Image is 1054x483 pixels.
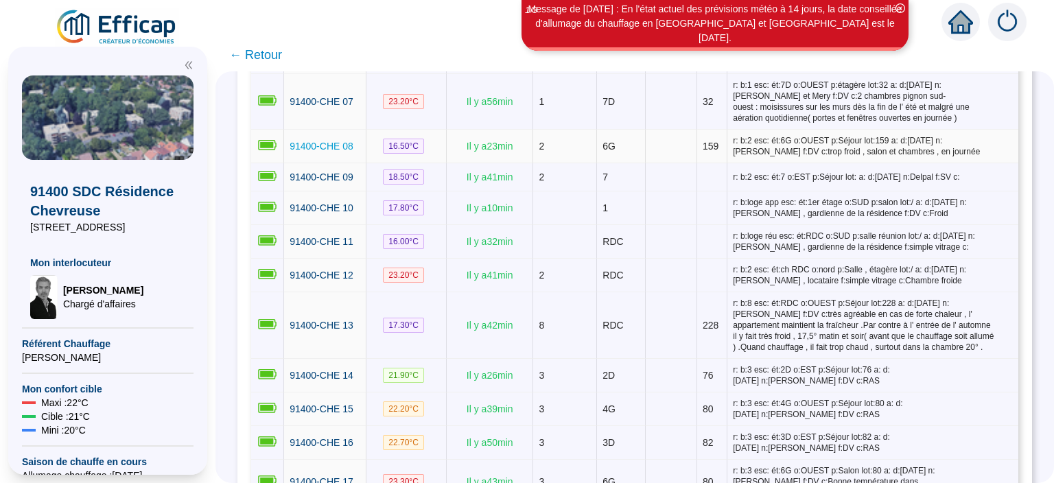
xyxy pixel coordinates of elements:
span: 3 [539,370,544,381]
span: Il y a 42 min [467,320,513,331]
span: Cible : 21 °C [41,410,90,423]
span: [STREET_ADDRESS] [30,220,185,234]
span: 91400-CHE 11 [290,236,353,247]
span: [PERSON_NAME] [63,283,143,297]
span: double-left [184,60,194,70]
span: RDC [602,236,623,247]
div: Message de [DATE] : En l'état actuel des prévisions météo à 14 jours, la date conseillée d'alluma... [524,2,906,45]
a: 91400-CHE 16 [290,436,353,450]
span: 76 [703,370,714,381]
span: 8 [539,320,544,331]
span: 91400-CHE 09 [290,172,353,182]
span: Mon interlocuteur [30,256,185,270]
span: 82 [703,437,714,448]
span: r: b:1 esc: ét:7D o:OUEST p:étagère lot:32 a: d:[DATE] n:[PERSON_NAME] et Mery f:DV c:2 chambres ... [733,80,1013,123]
span: Il y a 26 min [467,370,513,381]
span: home [948,10,973,34]
span: close-circle [895,3,905,13]
span: r: b:2 esc: ét:ch RDC o:nord p:Salle , étagère lot:/ a: d:[DATE] n:[PERSON_NAME] , locataire f:si... [733,264,1013,286]
span: 7 [602,172,608,182]
span: r: b:2 esc: ét:7 o:EST p:Séjour lot: a: d:[DATE] n:Delpal f:SV c: [733,172,1013,182]
span: 80 [703,403,714,414]
span: 23.20 °C [383,94,424,109]
span: [PERSON_NAME] [22,351,194,364]
a: 91400-CHE 12 [290,268,353,283]
span: Il y a 32 min [467,236,513,247]
span: 91400-CHE 12 [290,270,353,281]
span: 16.50 °C [383,139,424,154]
span: 91400-CHE 16 [290,437,353,448]
span: 18.50 °C [383,169,424,185]
span: 2D [602,370,615,381]
span: 159 [703,141,718,152]
span: r: b:3 esc: ét:3D o:EST p:Séjour lot:82 a: d:[DATE] n:[PERSON_NAME] f:DV c:RAS [733,432,1013,453]
a: 91400-CHE 08 [290,139,353,154]
span: Chargé d'affaires [63,297,143,311]
span: Il y a 39 min [467,403,513,414]
span: 3 [539,403,544,414]
span: Référent Chauffage [22,337,194,351]
span: Allumage chauffage : [DATE] [22,469,194,482]
span: 1 [539,96,544,107]
img: efficap energie logo [55,8,179,47]
span: Mon confort cible [22,382,194,396]
span: 7D [602,96,615,107]
span: 91400 SDC Résidence Chevreuse [30,182,185,220]
span: 4G [602,403,616,414]
span: 2 [539,270,544,281]
a: 91400-CHE 13 [290,318,353,333]
span: Il y a 56 min [467,96,513,107]
span: 228 [703,320,718,331]
span: 91400-CHE 13 [290,320,353,331]
span: 3 [539,437,544,448]
span: Il y a 41 min [467,270,513,281]
a: 91400-CHE 14 [290,368,353,383]
span: Il y a 23 min [467,141,513,152]
span: Mini : 20 °C [41,423,86,437]
span: 91400-CHE 07 [290,96,353,107]
span: 16.00 °C [383,234,424,249]
span: r: b:2 esc: ét:6G o:OUEST p:Séjour lot:159 a: d:[DATE] n:[PERSON_NAME] f:DV c:trop froid , salon ... [733,135,1013,157]
span: 1 [602,202,608,213]
span: 21.90 °C [383,368,424,383]
span: ← Retour [229,45,282,64]
span: 22.20 °C [383,401,424,416]
span: Il y a 50 min [467,437,513,448]
span: Il y a 10 min [467,202,513,213]
span: 2 [539,172,544,182]
span: 91400-CHE 08 [290,141,353,152]
span: 32 [703,96,714,107]
span: 22.70 °C [383,435,424,450]
span: 3D [602,437,615,448]
span: Maxi : 22 °C [41,396,89,410]
span: r: b:loge app esc: ét:1er étage o:SUD p:salon lot:/ a: d:[DATE] n:[PERSON_NAME] , gardienne de la... [733,197,1013,219]
a: 91400-CHE 07 [290,95,353,109]
span: 23.20 °C [383,268,424,283]
img: Chargé d'affaires [30,275,58,319]
a: 91400-CHE 15 [290,402,353,416]
span: r: b:loge réu esc: ét:RDC o:SUD p:salle réunion lot:/ a: d:[DATE] n:[PERSON_NAME] , gardienne de ... [733,231,1013,252]
span: RDC [602,320,623,331]
i: 1 / 3 [525,5,537,15]
span: 2 [539,141,544,152]
span: RDC [602,270,623,281]
a: 91400-CHE 09 [290,170,353,185]
span: 17.30 °C [383,318,424,333]
span: 91400-CHE 15 [290,403,353,414]
span: 6G [602,141,616,152]
span: Il y a 41 min [467,172,513,182]
a: 91400-CHE 11 [290,235,353,249]
span: 91400-CHE 10 [290,202,353,213]
span: r: b:3 esc: ét:4G o:OUEST p:Séjour lot:80 a: d:[DATE] n:[PERSON_NAME] f:DV c:RAS [733,398,1013,420]
a: 91400-CHE 10 [290,201,353,215]
span: r: b:3 esc: ét:2D o:EST p:Séjour lot:76 a: d:[DATE] n:[PERSON_NAME] f:DV c:RAS [733,364,1013,386]
span: Saison de chauffe en cours [22,455,194,469]
span: 91400-CHE 14 [290,370,353,381]
span: r: b:8 esc: ét:RDC o:OUEST p:Séjour lot:228 a: d:[DATE] n:[PERSON_NAME] f:DV c:très agréable en c... [733,298,1013,353]
img: alerts [988,3,1027,41]
span: 17.80 °C [383,200,424,215]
